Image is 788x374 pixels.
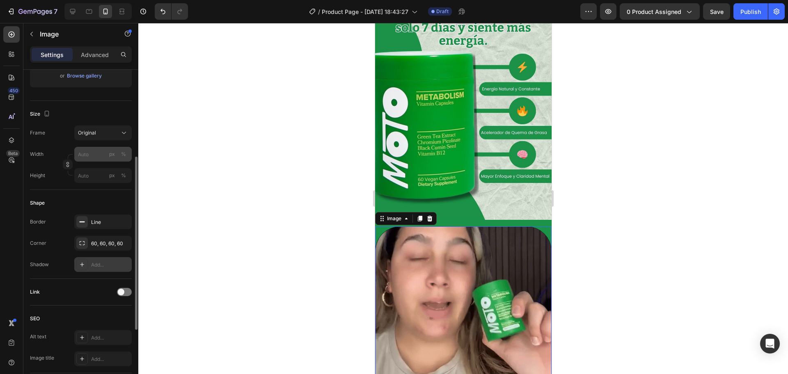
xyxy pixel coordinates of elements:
[54,7,57,16] p: 7
[375,23,552,374] iframe: Design area
[91,356,130,363] div: Add...
[710,8,724,15] span: Save
[30,129,45,137] label: Frame
[30,218,46,226] div: Border
[74,168,132,183] input: px%
[30,239,46,247] div: Corner
[3,3,61,20] button: 7
[91,219,130,226] div: Line
[322,7,408,16] span: Product Page - [DATE] 18:43:27
[60,71,65,81] span: or
[703,3,730,20] button: Save
[740,7,761,16] div: Publish
[30,288,40,296] div: Link
[627,7,681,16] span: 0 product assigned
[91,334,130,342] div: Add...
[78,129,96,137] span: Original
[30,109,52,120] div: Size
[91,240,130,247] div: 60, 60, 60, 60
[733,3,768,20] button: Publish
[318,7,320,16] span: /
[74,147,132,162] input: px%
[74,125,132,140] button: Original
[81,50,109,59] p: Advanced
[40,29,110,39] p: Image
[66,72,102,80] button: Browse gallery
[30,315,40,322] div: SEO
[121,172,126,179] div: %
[121,151,126,158] div: %
[107,171,117,180] button: %
[119,171,128,180] button: px
[109,151,115,158] div: px
[119,149,128,159] button: px
[620,3,700,20] button: 0 product assigned
[155,3,188,20] div: Undo/Redo
[107,149,117,159] button: %
[30,172,45,179] label: Height
[436,8,449,15] span: Draft
[8,87,20,94] div: 450
[30,151,44,158] label: Width
[6,150,20,157] div: Beta
[760,334,780,353] div: Open Intercom Messenger
[30,261,49,268] div: Shadow
[91,261,130,269] div: Add...
[30,333,46,340] div: Alt text
[41,50,64,59] p: Settings
[30,354,54,362] div: Image title
[30,199,45,207] div: Shape
[109,172,115,179] div: px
